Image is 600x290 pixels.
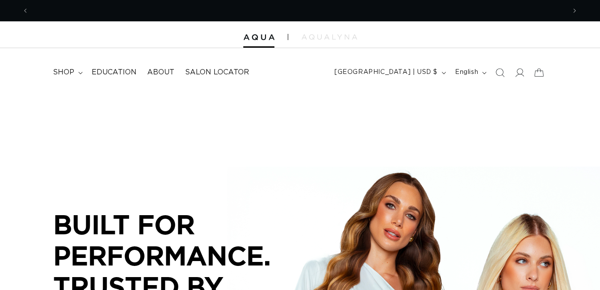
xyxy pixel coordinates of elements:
[565,2,584,19] button: Next announcement
[53,68,74,77] span: shop
[450,64,490,81] button: English
[16,2,35,19] button: Previous announcement
[243,34,274,41] img: Aqua Hair Extensions
[142,62,180,82] a: About
[329,64,450,81] button: [GEOGRAPHIC_DATA] | USD $
[185,68,249,77] span: Salon Locator
[302,34,357,40] img: aqualyna.com
[334,68,438,77] span: [GEOGRAPHIC_DATA] | USD $
[48,62,86,82] summary: shop
[455,68,478,77] span: English
[180,62,254,82] a: Salon Locator
[92,68,137,77] span: Education
[86,62,142,82] a: Education
[490,63,510,82] summary: Search
[147,68,174,77] span: About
